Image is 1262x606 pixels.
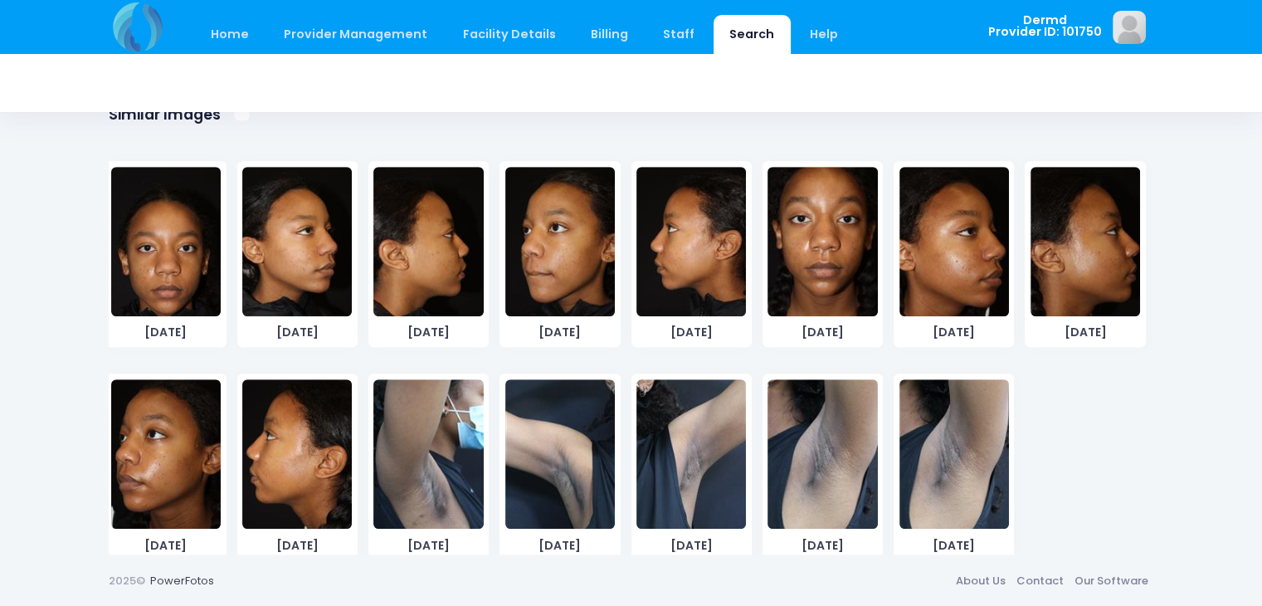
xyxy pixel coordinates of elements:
[793,15,854,54] a: Help
[242,167,352,316] img: image
[1031,324,1140,341] span: [DATE]
[899,324,1009,341] span: [DATE]
[373,324,483,341] span: [DATE]
[373,537,483,555] span: [DATE]
[1011,565,1070,595] a: Contact
[242,324,352,341] span: [DATE]
[767,379,877,529] img: image
[899,379,1009,529] img: image
[505,379,615,529] img: image
[1070,565,1154,595] a: Our Software
[111,537,221,555] span: [DATE]
[109,573,145,589] span: 2025©
[446,15,572,54] a: Facility Details
[268,15,444,54] a: Provider Management
[951,565,1011,595] a: About Us
[242,537,352,555] span: [DATE]
[899,537,1009,555] span: [DATE]
[111,324,221,341] span: [DATE]
[373,167,483,316] img: image
[767,537,877,555] span: [DATE]
[636,537,746,555] span: [DATE]
[767,167,877,316] img: image
[109,106,221,124] h1: Similar Images
[505,537,615,555] span: [DATE]
[899,167,1009,316] img: image
[111,167,221,316] img: image
[1113,11,1146,44] img: image
[714,15,791,54] a: Search
[988,14,1102,38] span: Dermd Provider ID: 101750
[767,324,877,341] span: [DATE]
[1031,167,1140,316] img: image
[373,379,483,529] img: image
[636,167,746,316] img: image
[636,324,746,341] span: [DATE]
[242,379,352,529] img: image
[195,15,266,54] a: Home
[111,379,221,529] img: image
[505,324,615,341] span: [DATE]
[150,573,214,589] a: PowerFotos
[647,15,711,54] a: Staff
[636,379,746,529] img: image
[505,167,615,316] img: image
[574,15,644,54] a: Billing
